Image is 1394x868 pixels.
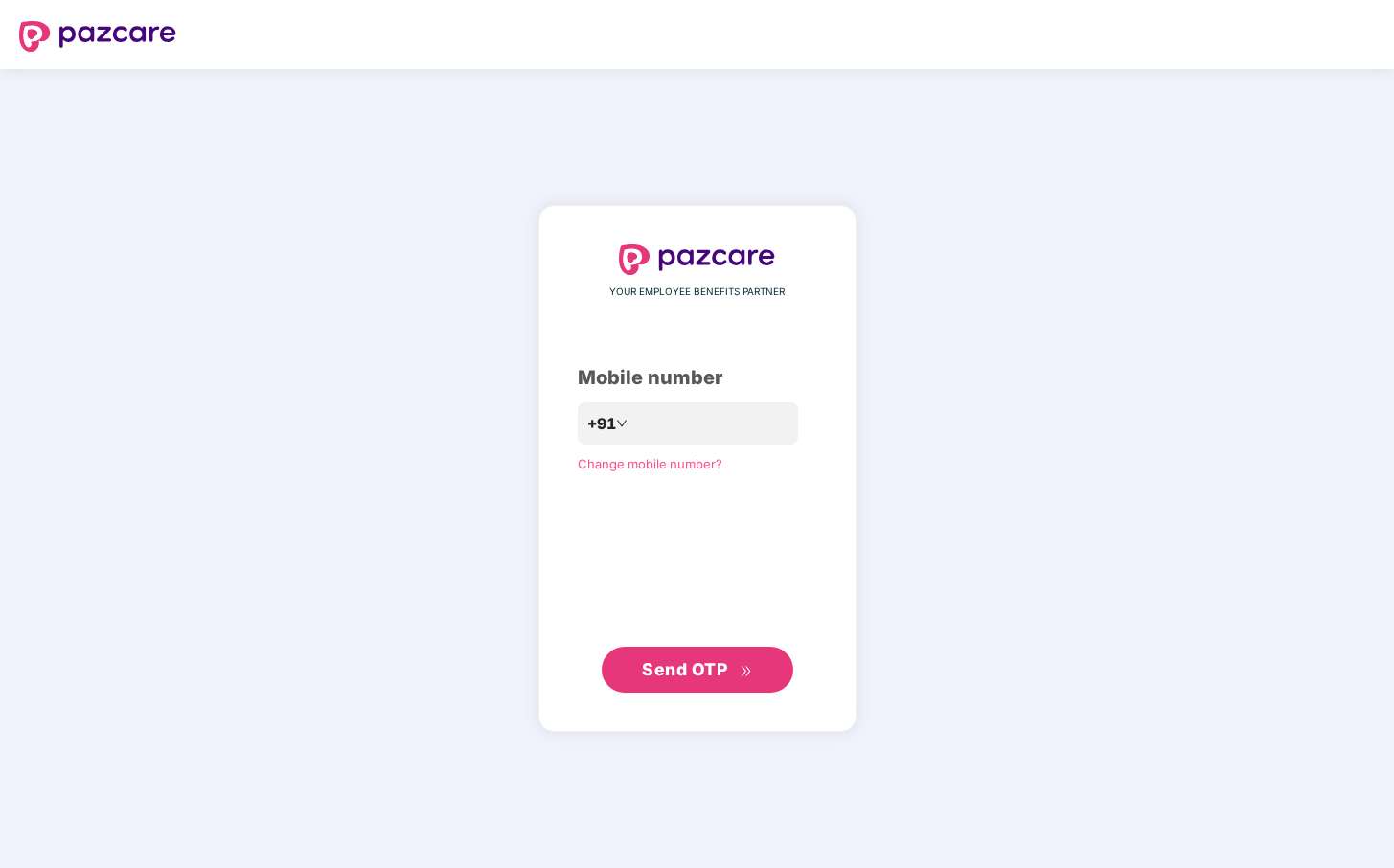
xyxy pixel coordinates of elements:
[578,363,817,393] div: Mobile number
[616,418,628,429] span: down
[587,412,616,436] span: +91
[642,659,727,679] span: Send OTP
[578,456,722,471] a: Change mobile number?
[619,244,776,275] img: logo
[740,665,752,677] span: double-right
[602,647,793,693] button: Send OTPdouble-right
[609,285,785,300] span: YOUR EMPLOYEE BENEFITS PARTNER
[19,21,176,52] img: logo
